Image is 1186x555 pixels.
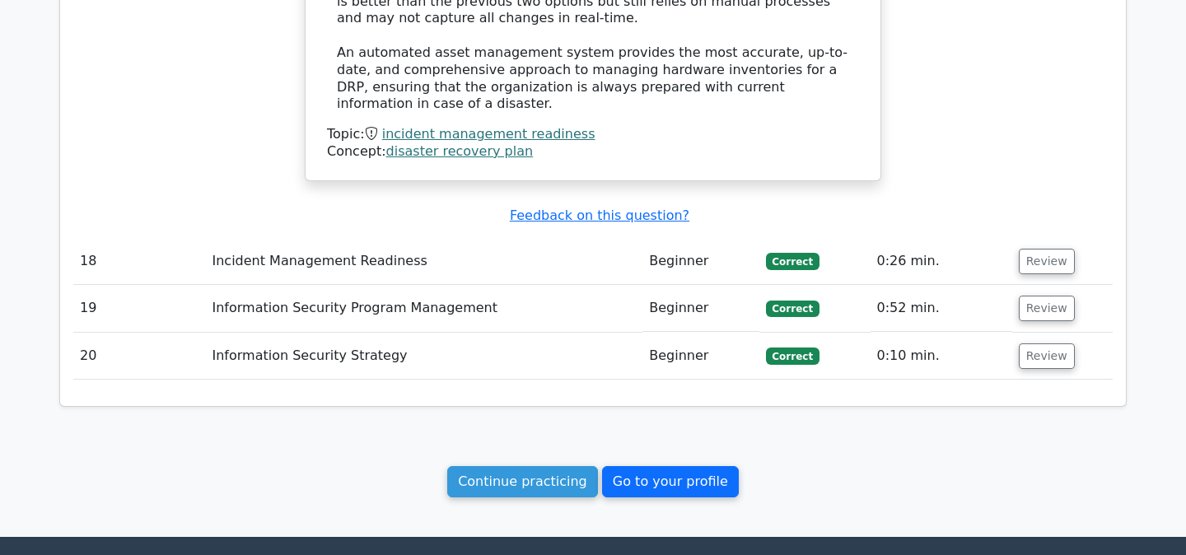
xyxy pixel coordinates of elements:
[1019,249,1075,274] button: Review
[73,333,205,380] td: 20
[1019,296,1075,321] button: Review
[205,285,642,332] td: Information Security Program Management
[447,466,598,497] a: Continue practicing
[1019,343,1075,369] button: Review
[510,208,689,223] a: Feedback on this question?
[642,238,759,285] td: Beginner
[766,347,819,364] span: Correct
[205,238,642,285] td: Incident Management Readiness
[205,333,642,380] td: Information Security Strategy
[642,285,759,332] td: Beginner
[871,285,1012,332] td: 0:52 min.
[327,126,859,143] div: Topic:
[766,253,819,269] span: Correct
[386,143,534,159] a: disaster recovery plan
[602,466,739,497] a: Go to your profile
[327,143,859,161] div: Concept:
[871,333,1012,380] td: 0:10 min.
[871,238,1012,285] td: 0:26 min.
[73,285,205,332] td: 19
[382,126,595,142] a: incident management readiness
[642,333,759,380] td: Beginner
[73,238,205,285] td: 18
[766,301,819,317] span: Correct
